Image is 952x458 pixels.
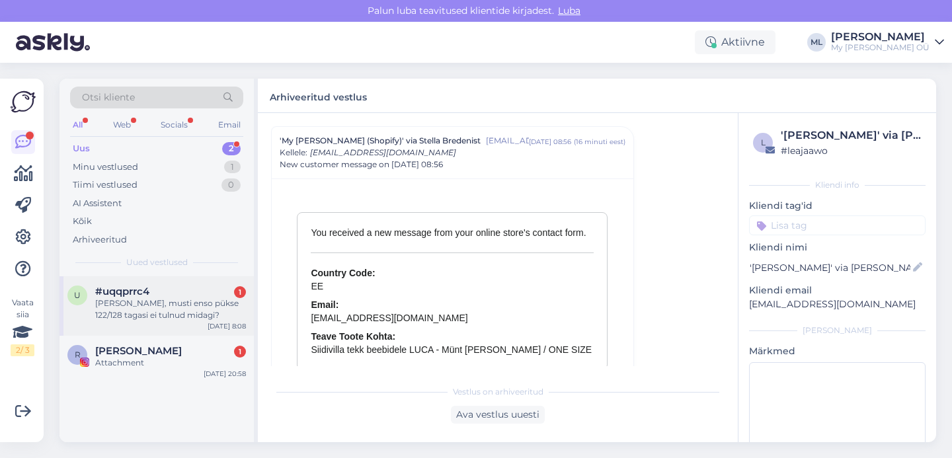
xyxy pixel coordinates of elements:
[574,137,625,147] div: ( 16 minuti eest )
[208,321,246,331] div: [DATE] 8:08
[70,116,85,134] div: All
[311,311,594,324] pre: [EMAIL_ADDRESS][DOMAIN_NAME]
[73,142,90,155] div: Uus
[204,369,246,379] div: [DATE] 20:58
[221,178,241,192] div: 0
[95,286,149,297] span: #uqqprrc4
[311,268,375,278] b: Country Code:
[95,297,246,321] div: [PERSON_NAME], musti enso pükse 122/128 tagasi ei tulnud midagi?
[95,357,246,369] div: Attachment
[486,135,529,147] span: [EMAIL_ADDRESS][DOMAIN_NAME]
[554,5,584,17] span: Luba
[82,91,135,104] span: Otsi kliente
[310,147,456,157] span: [EMAIL_ADDRESS][DOMAIN_NAME]
[73,197,122,210] div: AI Assistent
[73,161,138,174] div: Minu vestlused
[749,344,926,358] p: Märkmed
[831,42,930,53] div: My [PERSON_NAME] OÜ
[781,143,922,158] div: # leajaawo
[73,178,138,192] div: Tiimi vestlused
[311,299,338,310] b: Email:
[73,233,127,247] div: Arhiveeritud
[11,344,34,356] div: 2 / 3
[749,179,926,191] div: Kliendi info
[224,161,241,174] div: 1
[453,386,543,398] span: Vestlus on arhiveeritud
[749,297,926,311] p: [EMAIL_ADDRESS][DOMAIN_NAME]
[126,256,188,268] span: Uued vestlused
[749,241,926,254] p: Kliendi nimi
[75,350,81,360] span: R
[11,89,36,114] img: Askly Logo
[73,215,92,228] div: Kõik
[280,159,443,171] span: New customer message on [DATE] 08:56
[158,116,190,134] div: Socials
[311,280,594,293] pre: EE
[807,33,826,52] div: ML
[280,135,481,147] span: 'My [PERSON_NAME] (Shopify)' via Stella Bredenist
[529,137,571,147] div: [DATE] 08:56
[270,87,367,104] label: Arhiveeritud vestlus
[761,137,766,147] span: l
[11,297,34,356] div: Vaata siia
[74,290,81,300] span: u
[234,346,246,358] div: 1
[311,226,594,239] div: You received a new message from your online store's contact form.
[781,128,922,143] div: '[PERSON_NAME]' via [PERSON_NAME] Bredenist
[311,331,395,342] b: Teave Toote Kohta:
[216,116,243,134] div: Email
[451,406,545,424] div: Ava vestlus uuesti
[749,199,926,213] p: Kliendi tag'id
[749,324,926,336] div: [PERSON_NAME]
[831,32,930,42] div: [PERSON_NAME]
[222,142,241,155] div: 2
[280,147,307,157] span: Kellele :
[695,30,775,54] div: Aktiivne
[234,286,246,298] div: 1
[110,116,134,134] div: Web
[749,284,926,297] p: Kliendi email
[749,215,926,235] input: Lisa tag
[95,345,182,357] span: Riikka-Liisa
[311,343,594,356] pre: Siidivilla tekk beebidele LUCA - Münt [PERSON_NAME] / ONE SIZE
[831,32,944,53] a: [PERSON_NAME]My [PERSON_NAME] OÜ
[750,260,910,275] input: Lisa nimi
